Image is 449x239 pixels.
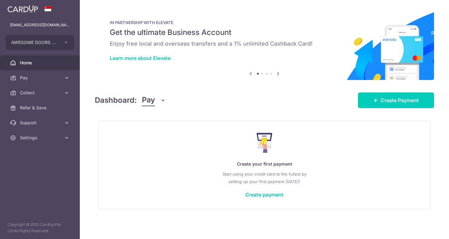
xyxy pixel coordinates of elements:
span: AWESOME DOORS PTE. LTD. [11,39,57,46]
a: Create Payment [358,92,434,108]
h5: Get the ultimate Business Account [110,27,419,37]
span: Support [20,120,61,126]
p: Start using your credit card to the fullest by setting up your first payment [DATE]! [111,170,418,185]
img: Make Payment [257,133,273,153]
p: IN PARTNERSHIP WITH ELEVATE [110,20,419,25]
p: [EMAIL_ADDRESS][DOMAIN_NAME] [10,22,70,28]
h4: Dashboard: [95,95,137,106]
a: Create payment [245,192,283,198]
span: Home [20,60,61,66]
span: Pay [20,75,61,81]
span: Create Payment [381,97,419,104]
img: Renovation banner [95,10,434,80]
span: Refer & Save [20,105,61,111]
span: Pay [142,94,155,106]
img: CardUp [7,5,38,12]
h6: Enjoy free local and overseas transfers and a 1% unlimited Cashback Card! [110,40,419,47]
a: Learn more about Elevate [110,55,171,61]
span: Collect [20,90,61,96]
button: AWESOME DOORS PTE. LTD. [6,35,74,50]
span: Settings [20,135,61,141]
button: Pay [142,94,166,106]
p: Create your first payment [111,160,418,168]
